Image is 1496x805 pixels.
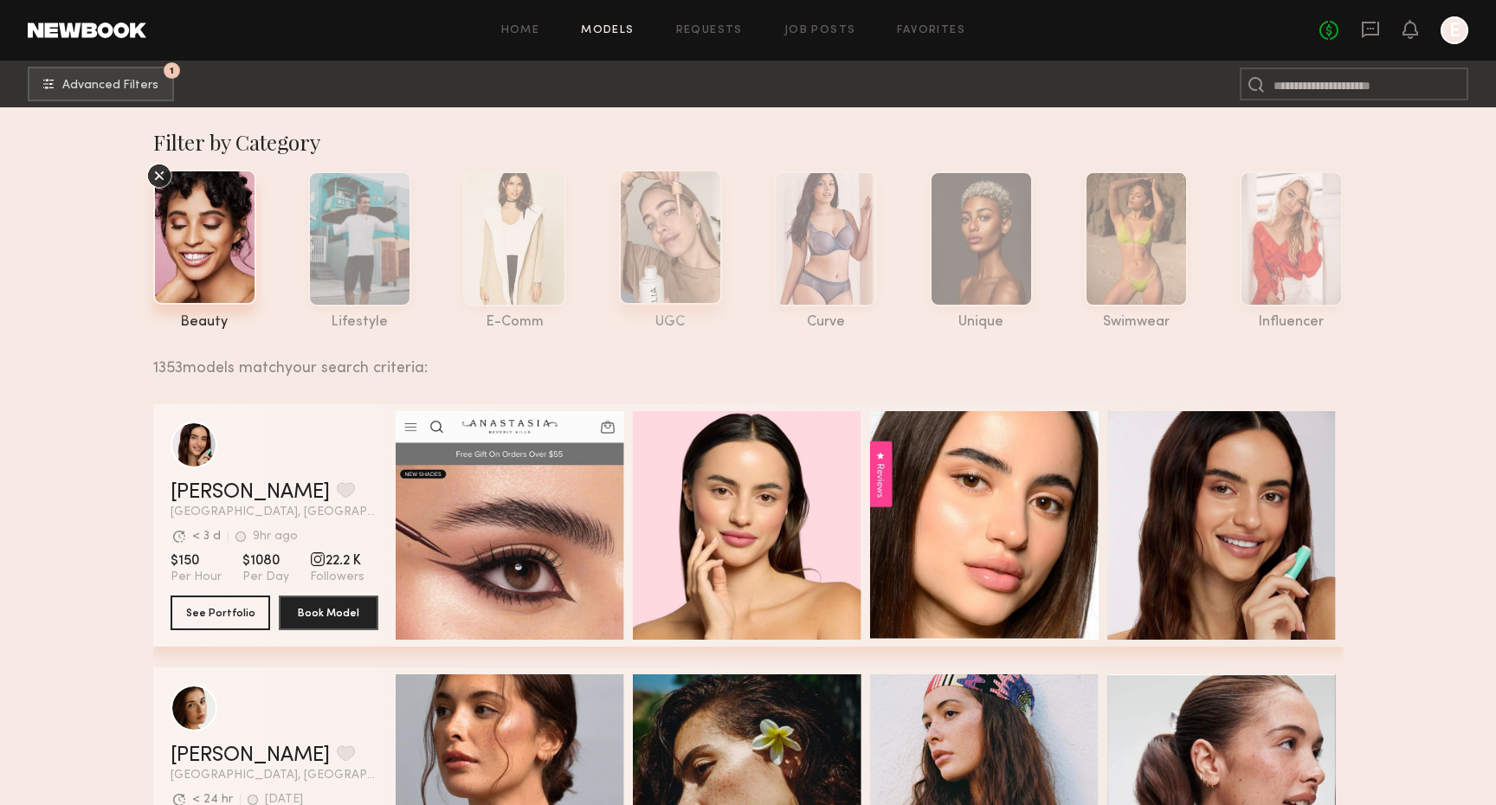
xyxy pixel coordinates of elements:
[170,67,174,74] span: 1
[171,770,378,782] span: [GEOGRAPHIC_DATA], [GEOGRAPHIC_DATA]
[171,596,270,630] button: See Portfolio
[581,25,634,36] a: Models
[1441,16,1468,44] a: E
[253,531,298,543] div: 9hr ago
[308,315,411,330] div: lifestyle
[153,315,256,330] div: beauty
[1240,315,1343,330] div: influencer
[153,128,1344,156] div: Filter by Category
[171,552,222,570] span: $150
[774,315,877,330] div: curve
[171,482,330,503] a: [PERSON_NAME]
[28,67,174,101] button: 1Advanced Filters
[784,25,856,36] a: Job Posts
[619,315,722,330] div: UGC
[501,25,540,36] a: Home
[279,596,378,630] button: Book Model
[192,531,221,543] div: < 3 d
[676,25,743,36] a: Requests
[310,570,364,585] span: Followers
[463,315,566,330] div: e-comm
[62,80,158,92] span: Advanced Filters
[242,570,289,585] span: Per Day
[930,315,1033,330] div: unique
[242,552,289,570] span: $1080
[171,506,378,518] span: [GEOGRAPHIC_DATA], [GEOGRAPHIC_DATA]
[897,25,965,36] a: Favorites
[171,745,330,766] a: [PERSON_NAME]
[153,340,1330,377] div: 1353 models match your search criteria:
[310,552,364,570] span: 22.2 K
[1085,315,1188,330] div: swimwear
[171,570,222,585] span: Per Hour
